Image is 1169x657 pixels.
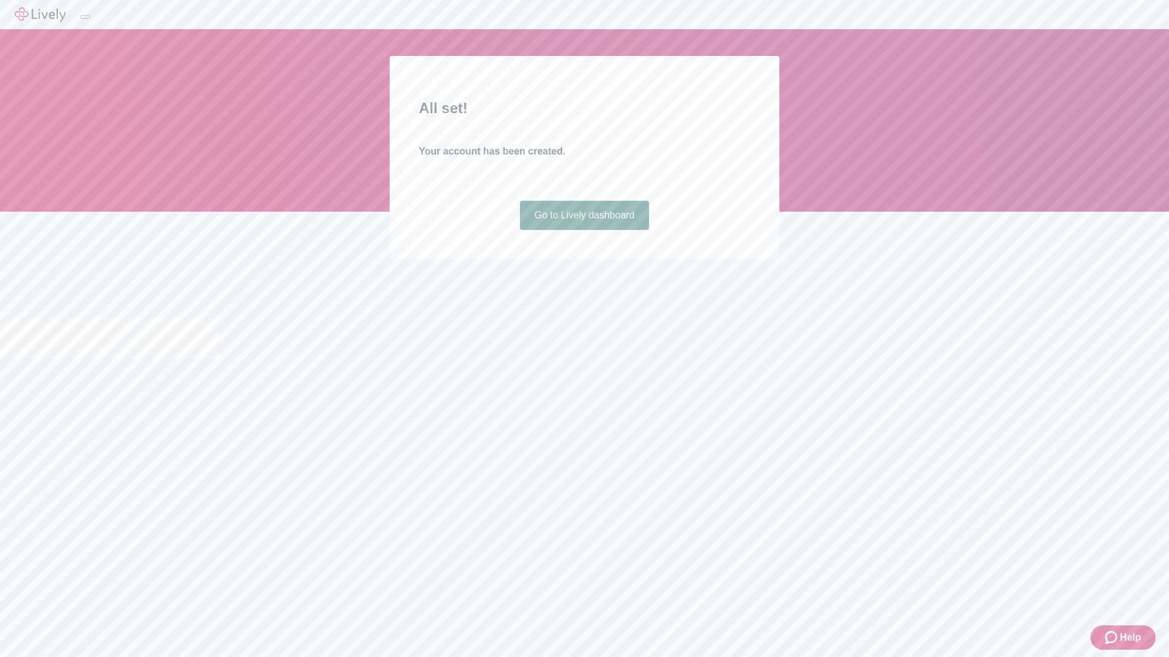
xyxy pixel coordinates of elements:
[419,97,750,119] h2: All set!
[1120,630,1141,645] span: Help
[419,144,750,159] h4: Your account has been created.
[15,7,66,22] img: Lively
[80,15,90,19] button: Log out
[1105,630,1120,645] svg: Zendesk support icon
[520,201,650,230] a: Go to Lively dashboard
[1090,625,1156,650] button: Zendesk support iconHelp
